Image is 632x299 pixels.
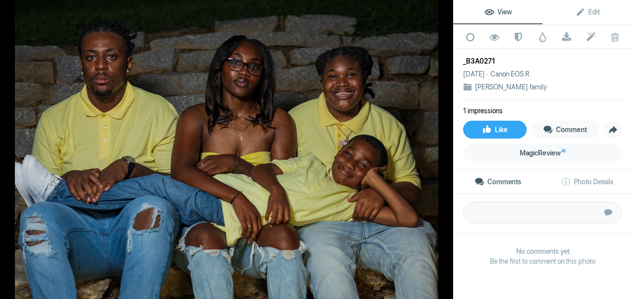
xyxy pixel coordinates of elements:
div: Canon EOS R [490,69,529,79]
a: Comments [453,170,543,194]
span: Edit [575,8,600,16]
sup: AI [561,146,565,156]
a: [PERSON_NAME] family [475,83,547,91]
span: Comments [474,178,521,186]
li: 1 impressions [463,106,503,116]
b: No comments yet [463,246,622,256]
div: _B3A0271 [463,56,622,66]
a: Comment [532,121,600,139]
span: View [484,8,512,16]
a: Photo Details [543,170,632,194]
span: Photo Details [561,178,614,186]
span: Like [482,126,508,134]
a: MagicReviewAI [463,144,622,161]
span: Be the first to comment on this photo [463,256,622,266]
span: Comment [543,126,587,134]
span: MagicReview [520,149,565,157]
button: Submit [597,202,619,224]
span: Share [605,121,622,138]
div: [DATE] [463,69,490,79]
a: Share [604,121,622,139]
a: Like [463,121,527,139]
